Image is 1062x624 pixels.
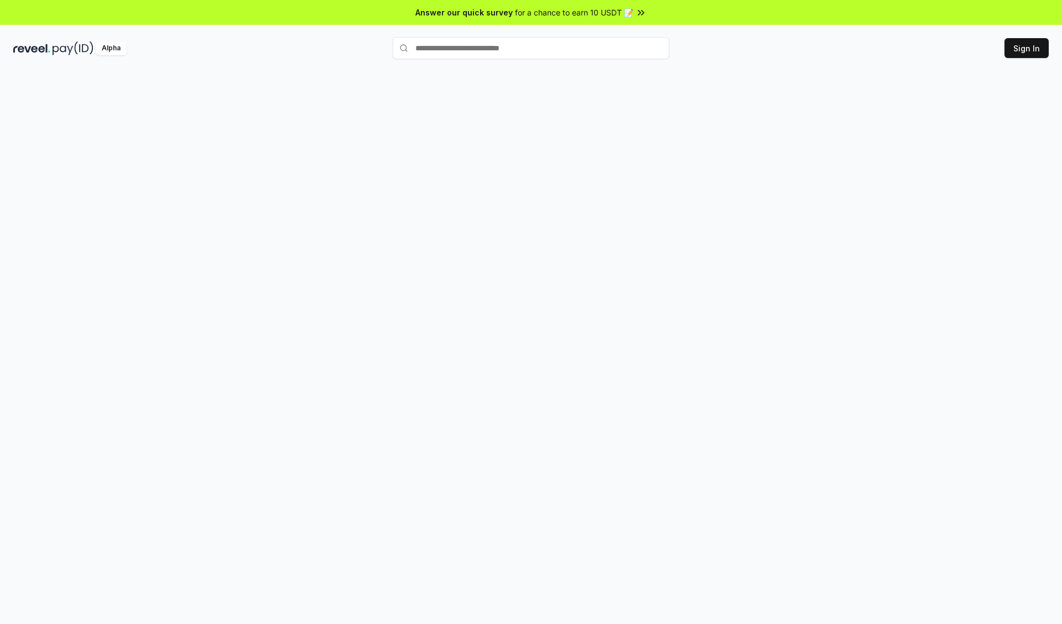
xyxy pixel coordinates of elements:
img: reveel_dark [13,41,50,55]
button: Sign In [1004,38,1049,58]
div: Alpha [96,41,127,55]
img: pay_id [53,41,93,55]
span: Answer our quick survey [415,7,513,18]
span: for a chance to earn 10 USDT 📝 [515,7,633,18]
